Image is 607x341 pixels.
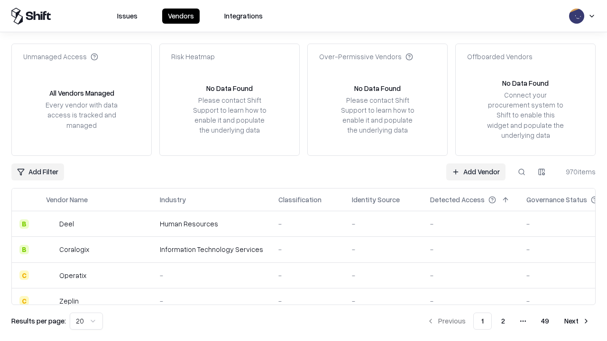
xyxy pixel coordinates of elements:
[467,52,533,62] div: Offboarded Vendors
[446,163,506,180] a: Add Vendor
[352,219,415,229] div: -
[473,313,492,330] button: 1
[430,219,511,229] div: -
[494,313,513,330] button: 2
[421,313,596,330] nav: pagination
[533,313,557,330] button: 49
[559,313,596,330] button: Next
[278,244,337,254] div: -
[352,244,415,254] div: -
[49,88,114,98] div: All Vendors Managed
[278,219,337,229] div: -
[19,270,29,280] div: C
[46,296,55,305] img: Zeplin
[352,195,400,205] div: Identity Source
[430,195,485,205] div: Detected Access
[319,52,413,62] div: Over-Permissive Vendors
[278,296,337,306] div: -
[46,245,55,254] img: Coralogix
[11,163,64,180] button: Add Filter
[219,9,268,24] button: Integrations
[160,244,263,254] div: Information Technology Services
[190,95,269,135] div: Please contact Shift Support to learn how to enable it and populate the underlying data
[160,195,186,205] div: Industry
[160,270,263,280] div: -
[352,296,415,306] div: -
[430,296,511,306] div: -
[526,195,587,205] div: Governance Status
[502,78,549,88] div: No Data Found
[278,195,322,205] div: Classification
[352,270,415,280] div: -
[59,270,86,280] div: Operatix
[160,219,263,229] div: Human Resources
[46,270,55,280] img: Operatix
[338,95,417,135] div: Please contact Shift Support to learn how to enable it and populate the underlying data
[59,296,79,306] div: Zeplin
[278,270,337,280] div: -
[171,52,215,62] div: Risk Heatmap
[430,244,511,254] div: -
[46,219,55,229] img: Deel
[42,100,121,130] div: Every vendor with data access is tracked and managed
[430,270,511,280] div: -
[206,83,253,93] div: No Data Found
[162,9,200,24] button: Vendors
[486,90,565,140] div: Connect your procurement system to Shift to enable this widget and populate the underlying data
[111,9,143,24] button: Issues
[19,219,29,229] div: B
[354,83,401,93] div: No Data Found
[19,245,29,254] div: B
[11,316,66,326] p: Results per page:
[160,296,263,306] div: -
[46,195,88,205] div: Vendor Name
[23,52,98,62] div: Unmanaged Access
[558,167,596,177] div: 970 items
[59,219,74,229] div: Deel
[19,296,29,305] div: C
[59,244,89,254] div: Coralogix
